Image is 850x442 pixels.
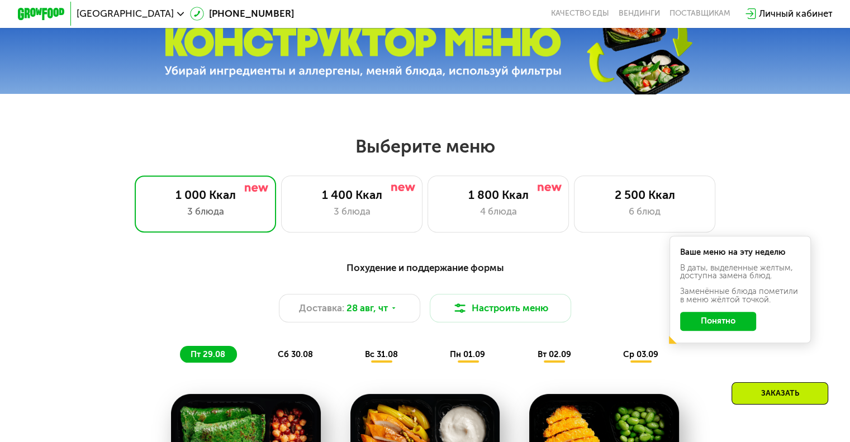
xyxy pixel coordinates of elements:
div: Похудение и поддержание формы [75,260,775,275]
button: Настроить меню [430,294,572,322]
span: вт 02.09 [537,349,571,359]
span: Доставка: [299,301,344,315]
div: 1 800 Ккал [440,188,557,202]
div: Ваше меню на эту неделю [680,248,801,256]
div: 6 блюд [586,205,703,218]
span: пн 01.09 [450,349,485,359]
div: Заказать [732,382,828,405]
span: вс 31.08 [365,349,398,359]
button: Понятно [680,312,756,331]
span: ср 03.09 [623,349,658,359]
span: пт 29.08 [191,349,225,359]
span: сб 30.08 [277,349,312,359]
div: 1 000 Ккал [147,188,264,202]
a: Качество еды [551,9,609,18]
a: Вендинги [619,9,660,18]
div: Личный кабинет [759,7,832,21]
a: [PHONE_NUMBER] [190,7,294,21]
div: 1 400 Ккал [293,188,410,202]
div: Заменённые блюда пометили в меню жёлтой точкой. [680,287,801,304]
h2: Выберите меню [38,135,813,158]
div: 2 500 Ккал [586,188,703,202]
span: [GEOGRAPHIC_DATA] [77,9,174,18]
div: поставщикам [669,9,730,18]
div: 3 блюда [293,205,410,218]
div: В даты, выделенные желтым, доступна замена блюд. [680,264,801,281]
div: 4 блюда [440,205,557,218]
div: 3 блюда [147,205,264,218]
span: 28 авг, чт [346,301,388,315]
